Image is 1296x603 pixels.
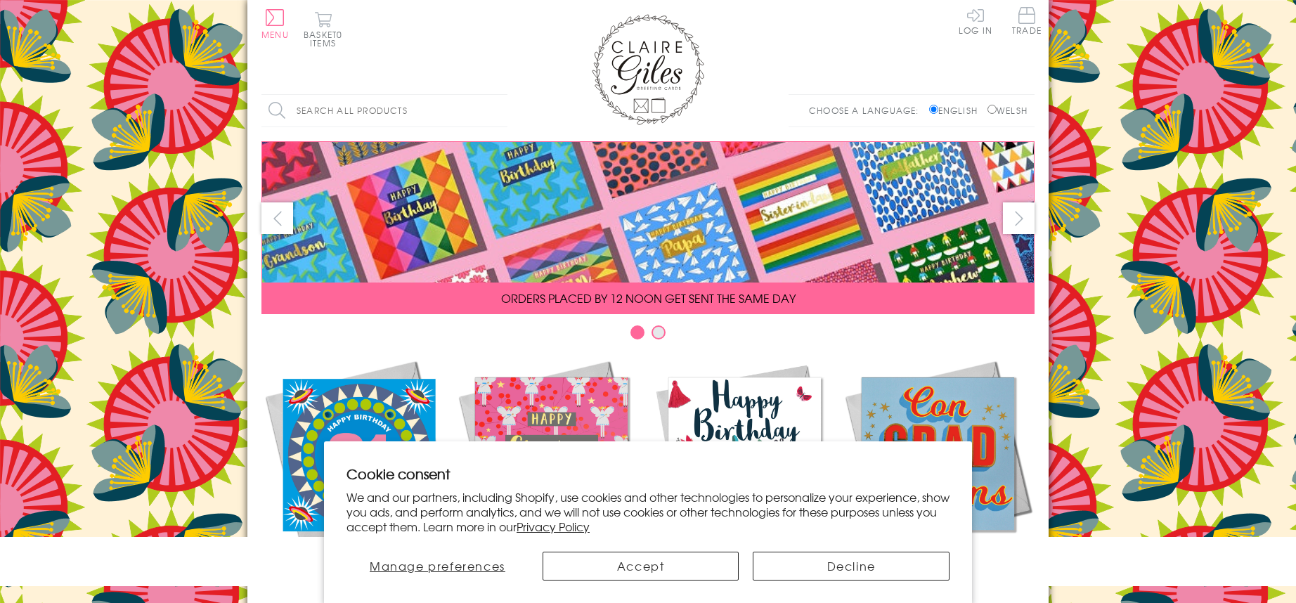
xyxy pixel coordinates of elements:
[1012,7,1042,34] span: Trade
[493,95,507,127] input: Search
[346,552,529,581] button: Manage preferences
[841,357,1035,578] a: Academic
[261,95,507,127] input: Search all products
[630,325,644,339] button: Carousel Page 1 (Current Slide)
[592,14,704,125] img: Claire Giles Greetings Cards
[959,7,992,34] a: Log In
[987,105,997,114] input: Welsh
[652,325,666,339] button: Carousel Page 2
[929,105,938,114] input: English
[517,518,590,535] a: Privacy Policy
[753,552,950,581] button: Decline
[648,357,841,578] a: Birthdays
[261,325,1035,346] div: Carousel Pagination
[543,552,739,581] button: Accept
[310,28,342,49] span: 0 items
[1003,202,1035,234] button: next
[261,9,289,39] button: Menu
[455,357,648,578] a: Christmas
[501,290,796,306] span: ORDERS PLACED BY 12 NOON GET SENT THE SAME DAY
[261,202,293,234] button: prev
[346,464,950,484] h2: Cookie consent
[370,557,505,574] span: Manage preferences
[809,104,926,117] p: Choose a language:
[987,104,1028,117] label: Welsh
[261,28,289,41] span: Menu
[346,490,950,533] p: We and our partners, including Shopify, use cookies and other technologies to personalize your ex...
[1012,7,1042,37] a: Trade
[929,104,985,117] label: English
[304,11,342,47] button: Basket0 items
[261,357,455,578] a: New Releases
